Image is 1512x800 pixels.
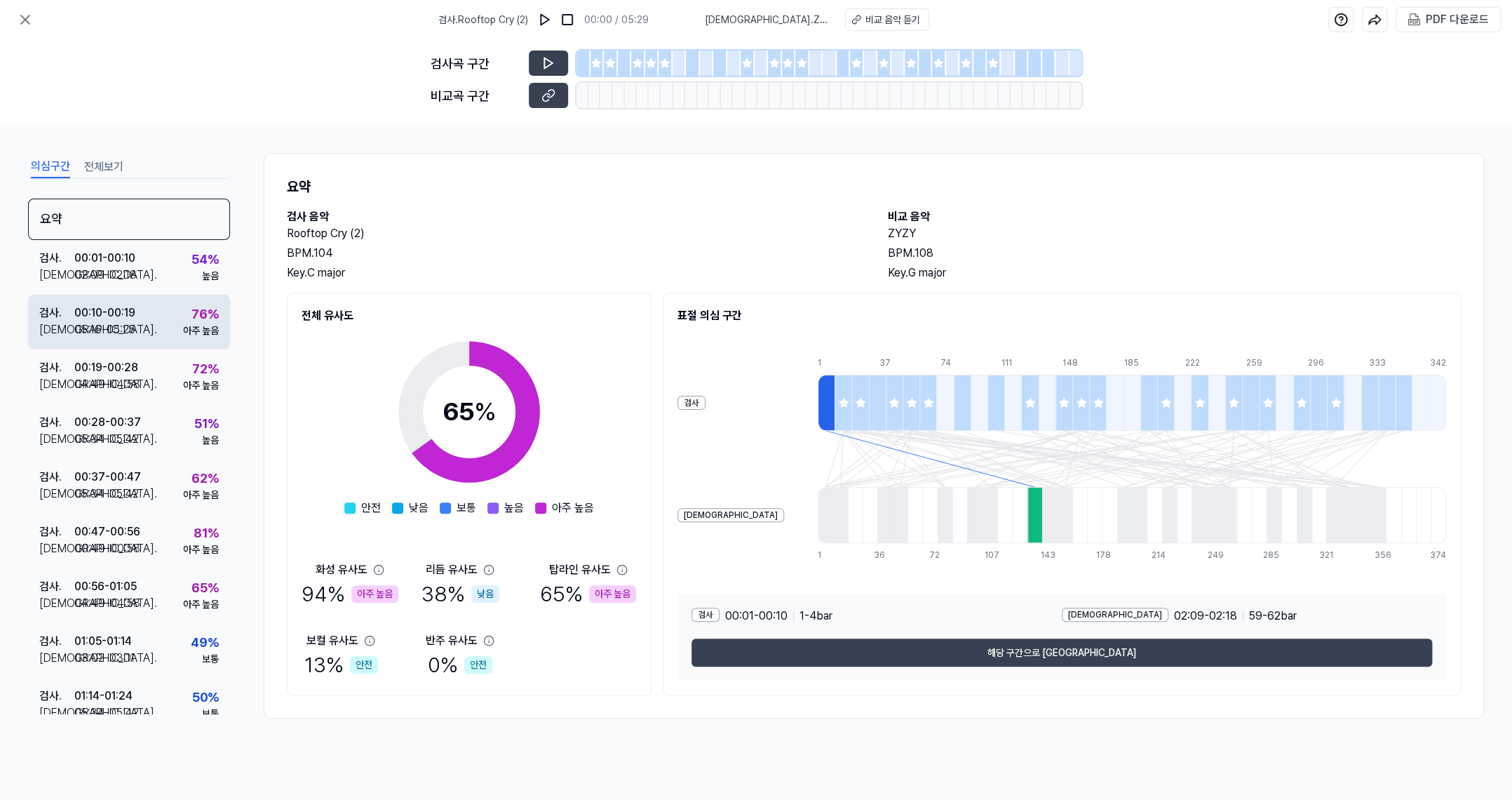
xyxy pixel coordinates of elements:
h2: 표절 의심 구간 [677,307,1446,324]
div: 리듬 유사도 [426,561,478,578]
div: 05:34 - 05:42 [74,705,139,721]
div: 비교곡 구간 [431,86,520,105]
button: 해당 구간으로 [GEOGRAPHIC_DATA] [691,639,1432,667]
div: 50 % [192,688,219,707]
div: 65 % [191,578,219,597]
img: PDF Download [1408,13,1420,26]
div: 94 % [302,578,398,610]
div: 00:37 - 00:47 [74,469,141,486]
div: 보통 [202,652,219,667]
span: 보통 [457,500,476,516]
div: [DEMOGRAPHIC_DATA] . [39,267,74,284]
div: Key. G major [888,265,1461,281]
div: 148 [1062,356,1079,369]
div: 검사 . [39,250,74,267]
div: 00:00 / 05:29 [584,13,649,27]
div: 04:49 - 04:58 [74,376,140,393]
div: [DEMOGRAPHIC_DATA] . [39,595,74,612]
div: 37 [879,356,896,369]
div: 178 [1096,549,1111,561]
div: 검사 . [39,469,74,486]
div: [DEMOGRAPHIC_DATA] [1062,608,1168,622]
div: 214 [1152,549,1166,561]
span: 높음 [504,500,524,516]
div: 49 % [191,633,219,652]
div: 높음 [202,269,219,284]
div: 반주 유사도 [426,632,478,649]
div: 259 [1246,356,1263,369]
div: 03:02 - 03:11 [74,650,135,667]
div: 05:34 - 05:42 [74,431,139,448]
div: 65 % [540,578,636,610]
div: 65 [443,393,497,431]
div: 81 % [194,524,219,542]
div: 높음 [202,433,219,448]
img: stop [560,13,574,27]
div: [DEMOGRAPHIC_DATA] . [39,650,74,667]
div: 01:14 - 01:24 [74,688,133,705]
div: 62 % [191,469,219,488]
div: 00:56 - 01:05 [74,578,137,595]
div: 아주 높음 [183,542,219,557]
div: 76 % [191,305,219,324]
div: [DEMOGRAPHIC_DATA] . [39,431,74,448]
div: 342 [1430,356,1446,369]
div: 검사 [691,608,720,622]
div: 05:16 - 05:25 [74,321,135,338]
span: 59 - 62 bar [1249,608,1297,625]
button: 비교 음악 듣기 [845,8,929,31]
div: 아주 높음 [183,324,219,338]
span: 낮음 [409,500,428,516]
div: 222 [1185,356,1202,369]
div: 374 [1430,549,1446,561]
div: [DEMOGRAPHIC_DATA] . [39,540,74,557]
div: 04:49 - 04:58 [74,595,140,612]
span: 02:09 - 02:18 [1174,608,1237,625]
div: 107 [985,549,999,561]
div: 안전 [464,656,492,674]
div: 249 [1208,549,1222,561]
div: 36 [873,549,888,561]
div: 185 [1123,356,1140,369]
div: 1 [818,549,832,561]
div: [DEMOGRAPHIC_DATA] . [39,321,74,338]
div: 143 [1040,549,1055,561]
button: 의심구간 [31,156,70,178]
div: 화성 유사도 [316,561,367,578]
div: [DEMOGRAPHIC_DATA] . [39,486,74,502]
span: 1 - 4 bar [799,608,832,625]
div: 72 [929,549,944,561]
span: % [474,396,497,427]
div: 검사 . [39,524,74,540]
div: 74 [940,356,957,369]
div: 아주 높음 [183,597,219,612]
div: 38 % [421,578,499,610]
div: 05:34 - 05:42 [74,486,139,502]
div: 검사곡 구간 [431,54,520,73]
div: [DEMOGRAPHIC_DATA] . [39,705,74,721]
div: 아주 높음 [183,378,219,393]
div: 검사 [677,396,706,410]
div: 00:19 - 00:28 [74,359,138,376]
div: 00:49 - 00:58 [74,540,140,557]
h2: Rooftop Cry (2) [287,225,860,242]
div: 아주 높음 [183,488,219,502]
div: BPM. 108 [888,245,1461,262]
h1: 요약 [287,176,1461,197]
div: 비교 음악 듣기 [865,13,920,27]
div: 111 [1001,356,1018,369]
div: PDF 다운로드 [1426,11,1489,29]
h2: ZYZY [888,225,1461,242]
span: [DEMOGRAPHIC_DATA] . ZYZY [705,13,828,27]
div: 탑라인 유사도 [549,561,611,578]
div: 54 % [191,250,219,269]
div: 검사 . [39,414,74,431]
div: 아주 높음 [589,585,636,603]
div: 01:05 - 01:14 [74,633,132,650]
div: 00:28 - 00:37 [74,414,141,431]
div: 13 % [304,649,378,681]
h2: 검사 음악 [287,208,860,225]
div: 안전 [350,656,378,674]
div: 낮음 [471,585,499,603]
